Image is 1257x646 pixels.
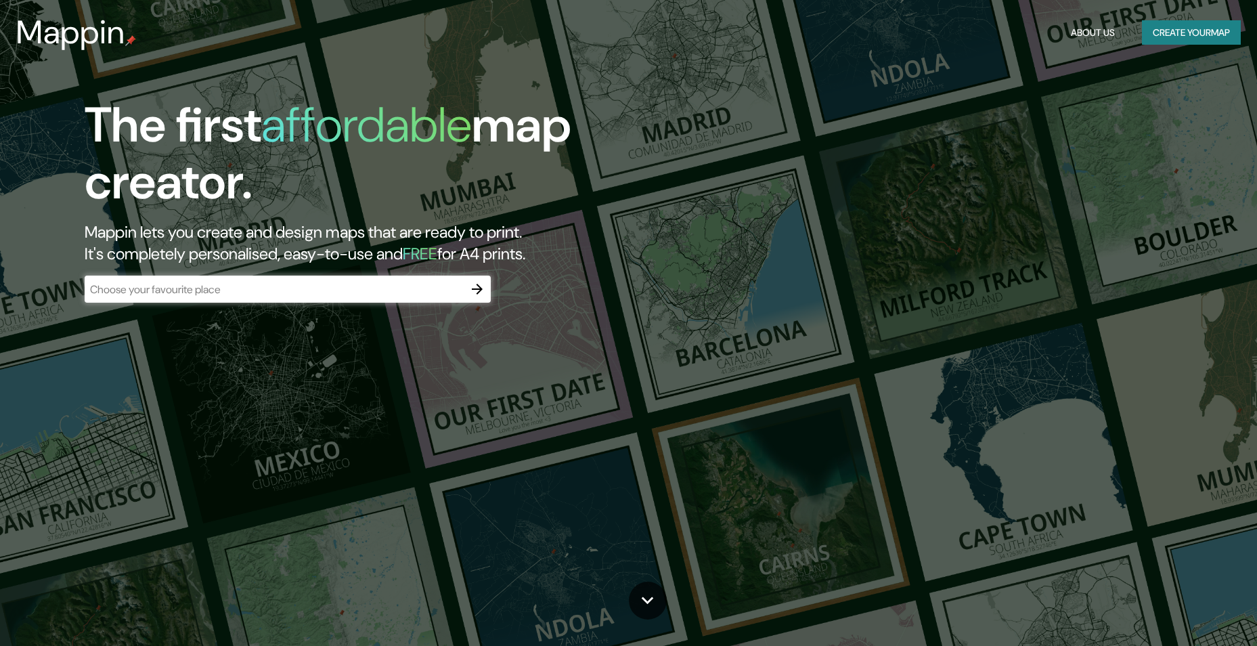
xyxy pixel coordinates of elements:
img: mappin-pin [125,35,136,46]
button: Create yourmap [1142,20,1241,45]
h1: affordable [261,93,472,156]
h3: Mappin [16,14,125,51]
h5: FREE [403,243,437,264]
h2: Mappin lets you create and design maps that are ready to print. It's completely personalised, eas... [85,221,713,265]
h1: The first map creator. [85,97,713,221]
button: About Us [1065,20,1120,45]
input: Choose your favourite place [85,282,464,297]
